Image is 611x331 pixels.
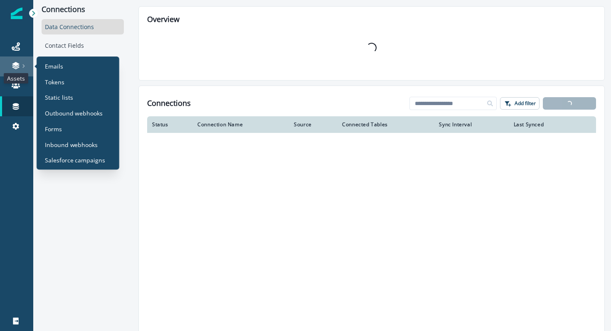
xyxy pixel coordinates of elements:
a: Tokens [40,76,116,88]
p: Inbound webhooks [45,140,98,149]
div: Connected Tables [342,121,429,128]
p: Outbound webhooks [45,109,103,118]
a: Static lists [40,91,116,103]
a: Inbound webhooks [40,138,116,151]
a: Emails [40,60,116,72]
div: Contact Fields [42,38,124,53]
div: Connection Name [197,121,284,128]
p: Tokens [45,77,64,86]
img: Inflection [11,7,22,19]
p: Add filter [515,101,536,106]
a: Salesforce campaigns [40,154,116,167]
h1: Connections [147,99,191,108]
button: Add filter [500,97,540,110]
h2: Overview [147,15,596,24]
p: Forms [45,124,62,133]
div: Source [294,121,332,128]
p: Salesforce campaigns [45,156,105,164]
div: Status [152,121,187,128]
p: Connections [42,5,124,14]
div: Last Synced [514,121,574,128]
p: Static lists [45,93,73,102]
a: Outbound webhooks [40,107,116,119]
div: Data Connections [42,19,124,34]
a: Forms [40,123,116,135]
div: Sync Interval [439,121,503,128]
p: Emails [45,61,63,70]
